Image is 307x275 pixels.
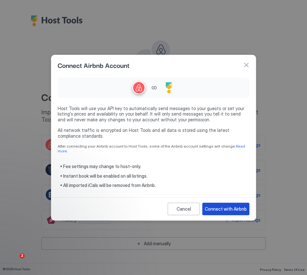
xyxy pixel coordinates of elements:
button: Cancel [168,203,200,215]
span: Host Tools will use your API key to automatically send messages to your guests or set your listin... [58,106,249,123]
span: • Instant book will be enabled on all listings. [60,173,249,179]
button: Connect with Airbnb [202,203,249,215]
div: Connect with Airbnb [205,206,247,212]
span: After connecting your Airbnb account to Host Tools, some of the Airbnb account settings will change. [58,144,249,153]
a: Read more. [58,144,246,153]
span: Connect Airbnb Account [58,60,129,70]
iframe: Intercom notifications message [5,213,133,258]
span: All network traffic is encrypted on Host Tools and all data is stored using the latest compliance... [58,127,249,139]
div: Cancel [177,206,191,212]
span: • All imported iCals will be removed from Airbnb. [60,182,249,188]
span: • Fee settings may change to host-only. [60,164,249,169]
span: 2 [20,253,25,258]
iframe: Intercom live chat [6,253,22,269]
